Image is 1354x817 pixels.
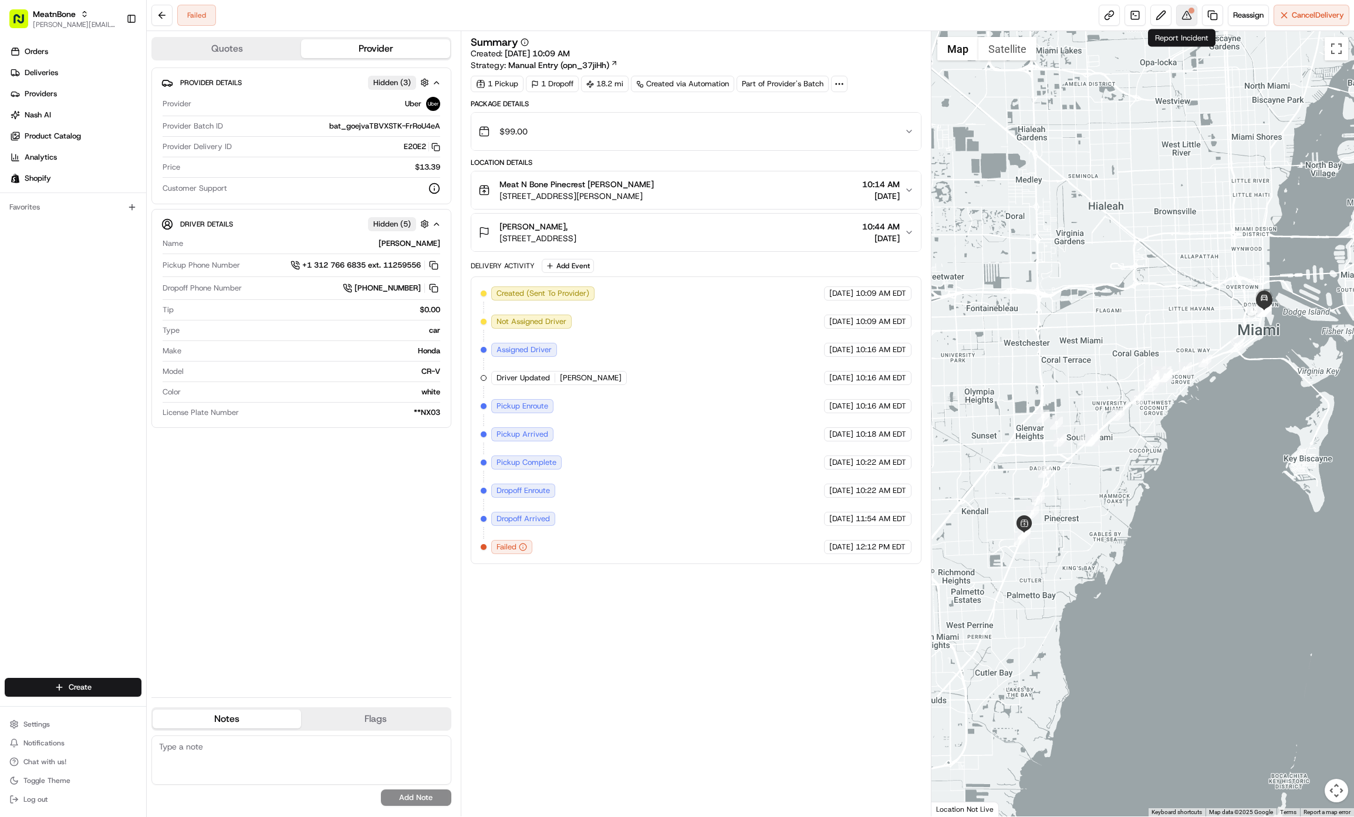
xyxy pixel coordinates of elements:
img: uber-new-logo.jpeg [426,97,440,111]
button: MeatnBone[PERSON_NAME][EMAIL_ADDRESS][DOMAIN_NAME] [5,5,121,33]
span: Dropoff Enroute [497,485,550,496]
span: [DATE] [134,183,158,192]
img: Shopify logo [11,174,20,183]
span: [STREET_ADDRESS] [499,232,576,244]
button: Log out [5,791,141,808]
span: Color [163,387,181,397]
input: Clear [31,76,194,89]
span: Failed [497,542,516,552]
button: [PERSON_NAME],[STREET_ADDRESS]10:44 AM[DATE] [471,214,921,251]
div: 22 [1146,374,1159,387]
div: 32 [1151,370,1164,383]
span: Driver Updated [497,373,550,383]
span: Model [163,366,184,377]
span: [DATE] [862,190,900,202]
span: [DATE] [829,514,853,524]
div: 15 [1086,432,1099,445]
span: [DATE] [829,401,853,411]
div: 20 [1131,391,1144,404]
button: CancelDelivery [1274,5,1349,26]
div: 52 [1258,304,1271,317]
div: 17 [1086,433,1099,445]
div: 28 [1151,370,1164,383]
div: [PERSON_NAME] [188,238,440,249]
span: Hidden ( 5 ) [373,219,411,229]
button: Toggle fullscreen view [1325,37,1348,60]
div: 18 [1088,430,1100,443]
span: [PERSON_NAME] [560,373,622,383]
span: Map data ©2025 Google [1209,809,1273,815]
button: Keyboard shortcuts [1152,808,1202,816]
button: Hidden (3) [368,75,432,90]
div: 📗 [12,264,21,274]
span: [PHONE_NUMBER] [354,283,421,293]
span: [STREET_ADDRESS][PERSON_NAME] [499,190,654,202]
button: Flags [301,710,450,728]
button: Show satellite imagery [978,37,1036,60]
span: [DATE] [829,373,853,383]
div: CR-V [188,366,440,377]
div: 7 [1038,465,1051,478]
div: Start new chat [53,113,193,124]
div: 4 [1018,526,1031,539]
button: Toggle Theme [5,772,141,789]
span: Type [163,325,180,336]
button: Settings [5,716,141,732]
div: 37 [1153,366,1166,379]
span: 10:16 AM EDT [856,373,906,383]
span: Provider Batch ID [163,121,223,131]
a: 💻API Documentation [94,258,193,279]
div: 43 [1231,339,1244,352]
h3: Summary [471,37,518,48]
div: white [185,387,440,397]
img: 1736555255976-a54dd68f-1ca7-489b-9aae-adbdc363a1c4 [12,113,33,134]
div: 11 [1078,433,1091,445]
span: Cancel Delivery [1292,10,1344,21]
span: 10:09 AM EDT [856,316,906,327]
span: 10:09 AM EDT [856,288,906,299]
button: $99.00 [471,113,921,150]
div: Past conversations [12,153,75,163]
div: $0.00 [178,305,440,315]
span: [DATE] [829,429,853,440]
img: Google [934,801,973,816]
span: Created (Sent To Provider) [497,288,589,299]
button: Provider DetailsHidden (3) [161,73,441,92]
span: Settings [23,720,50,729]
button: +1 312 766 6835 ext. 11259556 [291,259,440,272]
div: 16 [1085,433,1098,446]
a: Analytics [5,148,146,167]
div: 9 [1050,417,1063,430]
div: 8 [1036,410,1049,423]
span: MeatnBone [33,8,76,20]
span: [DATE] [829,485,853,496]
span: Pickup Enroute [497,401,548,411]
button: Map camera controls [1325,779,1348,802]
span: 10:18 AM EDT [856,429,906,440]
a: Powered byPylon [83,291,142,301]
img: Nash [12,12,35,36]
span: Analytics [25,152,57,163]
span: [DATE] [104,214,128,224]
span: API Documentation [111,263,188,275]
button: Meat N Bone Pinecrest [PERSON_NAME][STREET_ADDRESS][PERSON_NAME]10:14 AM[DATE] [471,171,921,209]
span: $99.00 [499,126,528,137]
span: Make [163,346,181,356]
span: • [97,214,102,224]
span: [PERSON_NAME][EMAIL_ADDRESS][DOMAIN_NAME] [33,20,117,29]
img: 8571987876998_91fb9ceb93ad5c398215_72.jpg [25,113,46,134]
span: +1 312 766 6835 ext. 11259556 [302,260,421,271]
span: License Plate Number [163,407,239,418]
span: Tip [163,305,174,315]
div: Favorites [5,198,141,217]
span: Shopify [25,173,51,184]
div: car [184,325,440,336]
span: Dropoff Arrived [497,514,550,524]
span: [DATE] [829,345,853,355]
button: Driver DetailsHidden (5) [161,214,441,234]
button: Create [5,678,141,697]
span: Toggle Theme [23,776,70,785]
button: Chat with us! [5,754,141,770]
span: [DATE] [829,457,853,468]
a: [PHONE_NUMBER] [343,282,440,295]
